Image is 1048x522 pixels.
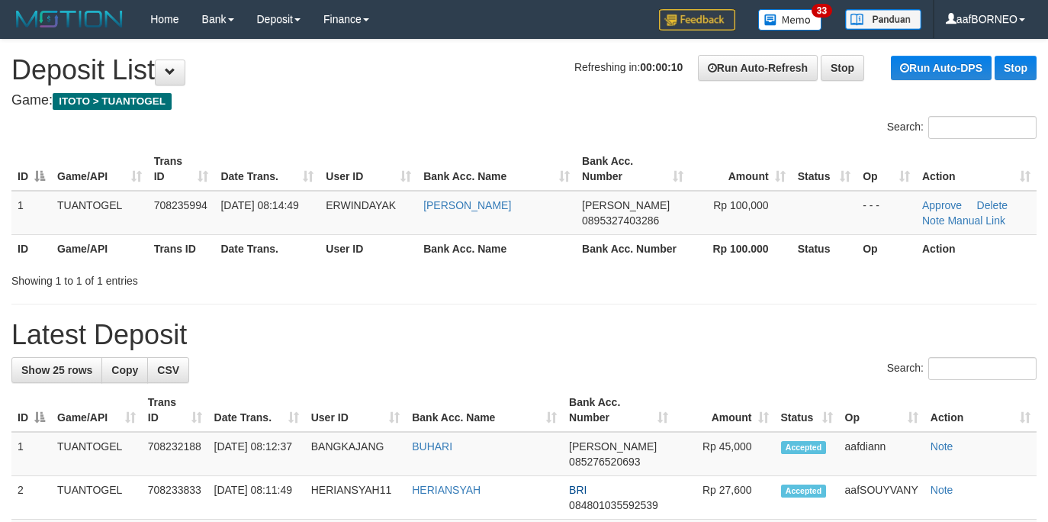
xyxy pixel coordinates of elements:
[51,147,148,191] th: Game/API: activate to sort column ascending
[11,234,51,263] th: ID
[931,484,953,496] a: Note
[320,234,417,263] th: User ID
[916,234,1037,263] th: Action
[839,476,924,520] td: aafSOUYVANY
[148,234,215,263] th: Trans ID
[758,9,822,31] img: Button%20Memo.svg
[674,432,774,476] td: Rp 45,000
[674,388,774,432] th: Amount: activate to sort column ascending
[792,234,857,263] th: Status
[51,388,142,432] th: Game/API: activate to sort column ascending
[51,476,142,520] td: TUANTOGEL
[305,476,406,520] td: HERIANSYAH11
[582,214,659,227] span: Copy 0895327403286 to clipboard
[111,364,138,376] span: Copy
[11,55,1037,85] h1: Deposit List
[11,147,51,191] th: ID: activate to sort column descending
[713,199,768,211] span: Rp 100,000
[214,147,320,191] th: Date Trans.: activate to sort column ascending
[569,456,640,468] span: Copy 085276520693 to clipboard
[11,432,51,476] td: 1
[698,55,818,81] a: Run Auto-Refresh
[977,199,1008,211] a: Delete
[154,199,207,211] span: 708235994
[11,93,1037,108] h4: Game:
[157,364,179,376] span: CSV
[53,93,172,110] span: ITOTO > TUANTOGEL
[148,147,215,191] th: Trans ID: activate to sort column ascending
[857,147,916,191] th: Op: activate to sort column ascending
[11,8,127,31] img: MOTION_logo.png
[995,56,1037,80] a: Stop
[916,147,1037,191] th: Action: activate to sort column ascending
[924,388,1037,432] th: Action: activate to sort column ascending
[845,9,921,30] img: panduan.png
[574,61,683,73] span: Refreshing in:
[781,441,827,454] span: Accepted
[417,234,576,263] th: Bank Acc. Name
[690,234,792,263] th: Rp 100.000
[891,56,992,80] a: Run Auto-DPS
[563,388,674,432] th: Bank Acc. Number: activate to sort column ascending
[582,199,670,211] span: [PERSON_NAME]
[569,484,587,496] span: BRI
[423,199,511,211] a: [PERSON_NAME]
[887,357,1037,380] label: Search:
[11,388,51,432] th: ID: activate to sort column descending
[947,214,1005,227] a: Manual Link
[576,147,690,191] th: Bank Acc. Number: activate to sort column ascending
[781,485,827,498] span: Accepted
[214,234,320,263] th: Date Trans.
[142,476,208,520] td: 708233833
[922,214,945,227] a: Note
[812,4,832,18] span: 33
[887,116,1037,139] label: Search:
[11,357,102,383] a: Show 25 rows
[208,388,305,432] th: Date Trans.: activate to sort column ascending
[147,357,189,383] a: CSV
[659,9,735,31] img: Feedback.jpg
[922,199,962,211] a: Approve
[51,432,142,476] td: TUANTOGEL
[51,191,148,235] td: TUANTOGEL
[412,484,481,496] a: HERIANSYAH
[142,388,208,432] th: Trans ID: activate to sort column ascending
[51,234,148,263] th: Game/API
[775,388,839,432] th: Status: activate to sort column ascending
[839,432,924,476] td: aafdiann
[928,116,1037,139] input: Search:
[11,320,1037,350] h1: Latest Deposit
[792,147,857,191] th: Status: activate to sort column ascending
[220,199,298,211] span: [DATE] 08:14:49
[640,61,683,73] strong: 00:00:10
[406,388,563,432] th: Bank Acc. Name: activate to sort column ascending
[412,440,452,453] a: BUHARI
[857,191,916,235] td: - - -
[208,476,305,520] td: [DATE] 08:11:49
[857,234,916,263] th: Op
[305,388,406,432] th: User ID: activate to sort column ascending
[928,357,1037,380] input: Search:
[931,440,953,453] a: Note
[821,55,864,81] a: Stop
[326,199,396,211] span: ERWINDAYAK
[417,147,576,191] th: Bank Acc. Name: activate to sort column ascending
[569,499,658,511] span: Copy 084801035592539 to clipboard
[576,234,690,263] th: Bank Acc. Number
[11,191,51,235] td: 1
[305,432,406,476] td: BANGKAJANG
[674,476,774,520] td: Rp 27,600
[21,364,92,376] span: Show 25 rows
[320,147,417,191] th: User ID: activate to sort column ascending
[11,267,426,288] div: Showing 1 to 1 of 1 entries
[142,432,208,476] td: 708232188
[839,388,924,432] th: Op: activate to sort column ascending
[569,440,657,453] span: [PERSON_NAME]
[208,432,305,476] td: [DATE] 08:12:37
[101,357,148,383] a: Copy
[690,147,792,191] th: Amount: activate to sort column ascending
[11,476,51,520] td: 2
